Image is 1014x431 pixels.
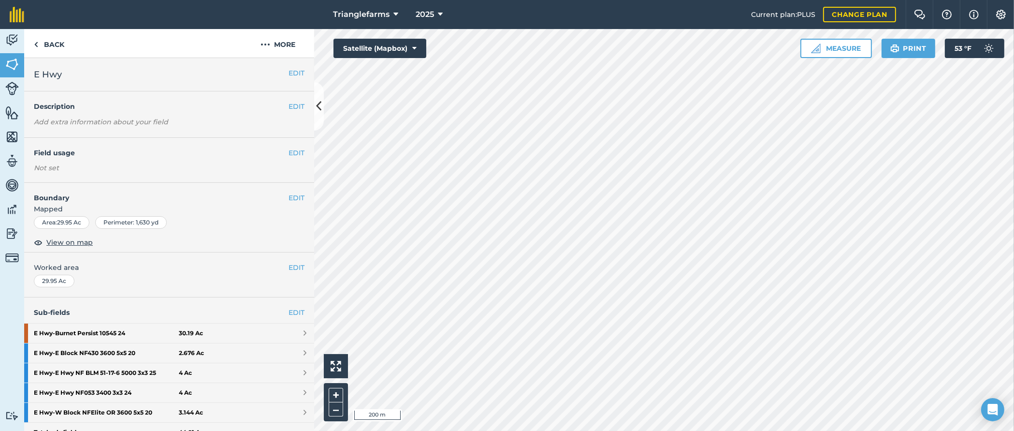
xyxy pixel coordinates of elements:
[289,193,304,203] button: EDIT
[5,33,19,47] img: svg+xml;base64,PD94bWwgdmVyc2lvbj0iMS4wIiBlbmNvZGluZz0idXRmLTgiPz4KPCEtLSBHZW5lcmF0b3I6IEFkb2JlIE...
[34,237,93,248] button: View on map
[5,202,19,217] img: svg+xml;base64,PD94bWwgdmVyc2lvbj0iMS4wIiBlbmNvZGluZz0idXRmLTgiPz4KPCEtLSBHZW5lcmF0b3I6IEFkb2JlIE...
[416,9,434,20] span: 2025
[5,105,19,120] img: svg+xml;base64,PHN2ZyB4bWxucz0iaHR0cDovL3d3dy53My5vcmcvMjAwMC9zdmciIHdpZHRoPSI1NiIgaGVpZ2h0PSI2MC...
[10,7,24,22] img: fieldmargin Logo
[24,363,314,383] a: E Hwy-E Hwy NF BLM 51-17-6 5000 3x3 254 Ac
[179,349,204,357] strong: 2.676 Ac
[751,9,815,20] span: Current plan : PLUS
[289,68,304,78] button: EDIT
[333,39,426,58] button: Satellite (Mapbox)
[331,361,341,372] img: Four arrows, one pointing top left, one top right, one bottom right and the last bottom left
[34,383,179,402] strong: E Hwy - E Hwy NF053 3400 3x3 24
[24,383,314,402] a: E Hwy-E Hwy NF053 3400 3x3 244 Ac
[823,7,896,22] a: Change plan
[24,29,74,58] a: Back
[46,237,93,248] span: View on map
[34,163,304,173] div: Not set
[800,39,872,58] button: Measure
[34,403,179,422] strong: E Hwy - W Block NFElite OR 3600 5x5 20
[34,363,179,383] strong: E Hwy - E Hwy NF BLM 51-17-6 5000 3x3 25
[289,262,304,273] button: EDIT
[34,148,289,158] h4: Field usage
[34,275,74,287] div: 29.95 Ac
[34,68,62,81] span: E Hwy
[5,82,19,95] img: svg+xml;base64,PD94bWwgdmVyc2lvbj0iMS4wIiBlbmNvZGluZz0idXRmLTgiPz4KPCEtLSBHZW5lcmF0b3I6IEFkb2JlIE...
[914,10,926,19] img: Two speech bubbles overlapping with the left bubble in the forefront
[34,324,179,343] strong: E Hwy - Burnet Persist 10545 24
[995,10,1007,19] img: A cog icon
[5,178,19,193] img: svg+xml;base64,PD94bWwgdmVyc2lvbj0iMS4wIiBlbmNvZGluZz0idXRmLTgiPz4KPCEtLSBHZW5lcmF0b3I6IEFkb2JlIE...
[329,388,343,402] button: +
[969,9,979,20] img: svg+xml;base64,PHN2ZyB4bWxucz0iaHR0cDovL3d3dy53My5vcmcvMjAwMC9zdmciIHdpZHRoPSIxNyIgaGVpZ2h0PSIxNy...
[24,307,314,318] h4: Sub-fields
[34,39,38,50] img: svg+xml;base64,PHN2ZyB4bWxucz0iaHR0cDovL3d3dy53My5vcmcvMjAwMC9zdmciIHdpZHRoPSI5IiBoZWlnaHQ9IjI0Ii...
[24,183,289,203] h4: Boundary
[289,307,304,318] a: EDIT
[179,389,192,397] strong: 4 Ac
[329,402,343,416] button: –
[5,57,19,72] img: svg+xml;base64,PHN2ZyB4bWxucz0iaHR0cDovL3d3dy53My5vcmcvMjAwMC9zdmciIHdpZHRoPSI1NiIgaGVpZ2h0PSI2MC...
[882,39,936,58] button: Print
[34,262,304,273] span: Worked area
[333,9,390,20] span: Trianglefarms
[811,44,821,53] img: Ruler icon
[179,409,203,416] strong: 3.144 Ac
[34,343,179,363] strong: E Hwy - E Block NF430 3600 5x5 20
[981,398,1004,421] div: Open Intercom Messenger
[24,324,314,343] a: E Hwy-Burnet Persist 10545 2430.19 Ac
[261,39,270,50] img: svg+xml;base64,PHN2ZyB4bWxucz0iaHR0cDovL3d3dy53My5vcmcvMjAwMC9zdmciIHdpZHRoPSIyMCIgaGVpZ2h0PSIyNC...
[34,118,168,126] em: Add extra information about your field
[242,29,314,58] button: More
[24,204,314,214] span: Mapped
[289,101,304,112] button: EDIT
[34,216,89,229] div: Area : 29.95 Ac
[289,148,304,158] button: EDIT
[5,226,19,241] img: svg+xml;base64,PD94bWwgdmVyc2lvbj0iMS4wIiBlbmNvZGluZz0idXRmLTgiPz4KPCEtLSBHZW5lcmF0b3I6IEFkb2JlIE...
[179,329,203,337] strong: 30.19 Ac
[24,403,314,422] a: E Hwy-W Block NFElite OR 3600 5x5 203.144 Ac
[945,39,1004,58] button: 53 °F
[34,237,43,248] img: svg+xml;base64,PHN2ZyB4bWxucz0iaHR0cDovL3d3dy53My5vcmcvMjAwMC9zdmciIHdpZHRoPSIxOCIgaGVpZ2h0PSIyNC...
[5,411,19,420] img: svg+xml;base64,PD94bWwgdmVyc2lvbj0iMS4wIiBlbmNvZGluZz0idXRmLTgiPz4KPCEtLSBHZW5lcmF0b3I6IEFkb2JlIE...
[95,216,167,229] div: Perimeter : 1,630 yd
[890,43,899,54] img: svg+xml;base64,PHN2ZyB4bWxucz0iaHR0cDovL3d3dy53My5vcmcvMjAwMC9zdmciIHdpZHRoPSIxOSIgaGVpZ2h0PSIyNC...
[24,343,314,363] a: E Hwy-E Block NF430 3600 5x5 202.676 Ac
[941,10,953,19] img: A question mark icon
[979,39,999,58] img: svg+xml;base64,PD94bWwgdmVyc2lvbj0iMS4wIiBlbmNvZGluZz0idXRmLTgiPz4KPCEtLSBHZW5lcmF0b3I6IEFkb2JlIE...
[179,369,192,377] strong: 4 Ac
[34,101,304,112] h4: Description
[5,130,19,144] img: svg+xml;base64,PHN2ZyB4bWxucz0iaHR0cDovL3d3dy53My5vcmcvMjAwMC9zdmciIHdpZHRoPSI1NiIgaGVpZ2h0PSI2MC...
[955,39,971,58] span: 53 ° F
[5,251,19,265] img: svg+xml;base64,PD94bWwgdmVyc2lvbj0iMS4wIiBlbmNvZGluZz0idXRmLTgiPz4KPCEtLSBHZW5lcmF0b3I6IEFkb2JlIE...
[5,154,19,168] img: svg+xml;base64,PD94bWwgdmVyc2lvbj0iMS4wIiBlbmNvZGluZz0idXRmLTgiPz4KPCEtLSBHZW5lcmF0b3I6IEFkb2JlIE...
